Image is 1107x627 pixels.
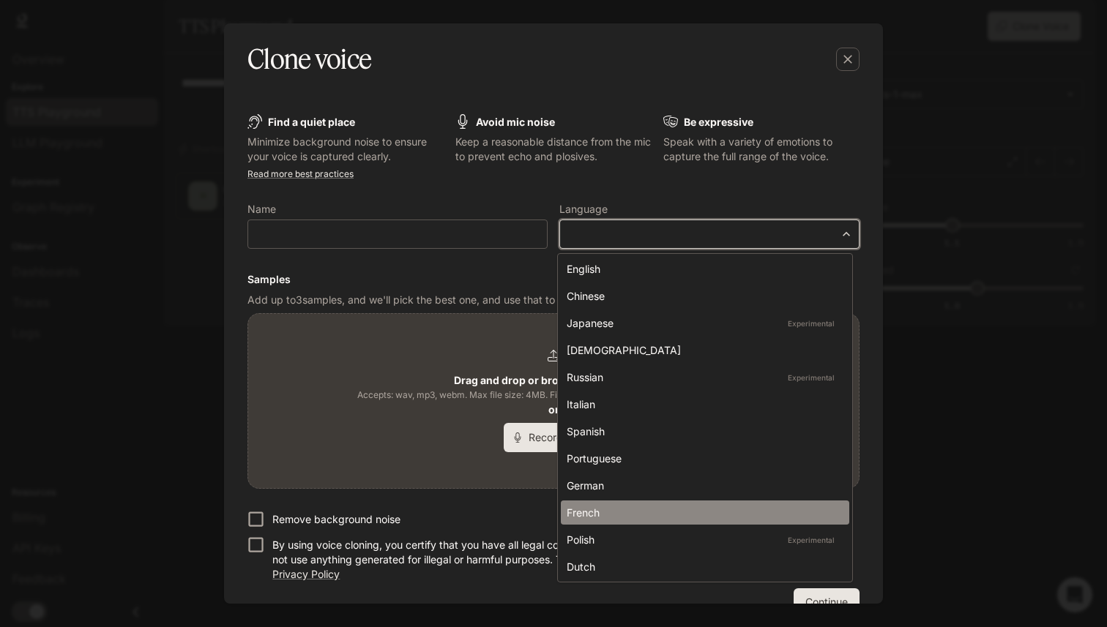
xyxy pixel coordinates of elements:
div: Japanese [567,315,838,331]
p: Experimental [785,533,838,547]
div: French [567,505,838,520]
div: Italian [567,397,838,412]
div: Portuguese [567,451,838,466]
div: Polish [567,532,838,547]
div: Russian [567,369,838,385]
div: Chinese [567,288,838,304]
div: English [567,261,838,277]
div: German [567,478,838,493]
p: Experimental [785,371,838,384]
p: Experimental [785,317,838,330]
div: Spanish [567,424,838,439]
div: Dutch [567,559,838,574]
div: [DEMOGRAPHIC_DATA] [567,342,838,358]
